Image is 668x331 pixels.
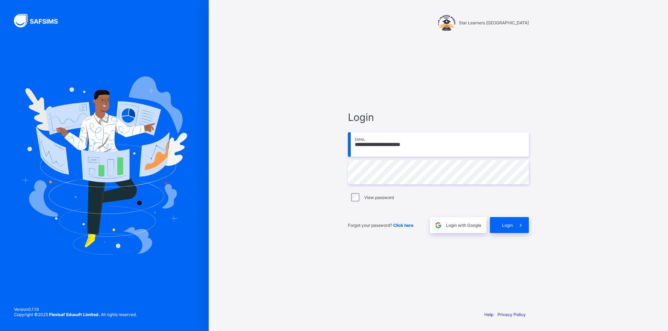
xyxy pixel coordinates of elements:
a: Click here [393,223,413,228]
img: google.396cfc9801f0270233282035f929180a.svg [434,221,442,229]
img: Hero Image [22,76,187,254]
span: Login [348,111,529,123]
span: Star Learners [GEOGRAPHIC_DATA] [459,20,529,25]
span: Copyright © 2025 All rights reserved. [14,312,137,317]
a: Privacy Policy [498,312,526,317]
img: SAFSIMS Logo [14,14,66,27]
strong: Flexisaf Edusoft Limited. [49,312,100,317]
span: Login with Google [446,223,481,228]
span: Login [502,223,513,228]
a: Help [484,312,493,317]
span: Forgot your password? [348,223,413,228]
label: View password [364,195,394,200]
span: Version 0.1.19 [14,307,137,312]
